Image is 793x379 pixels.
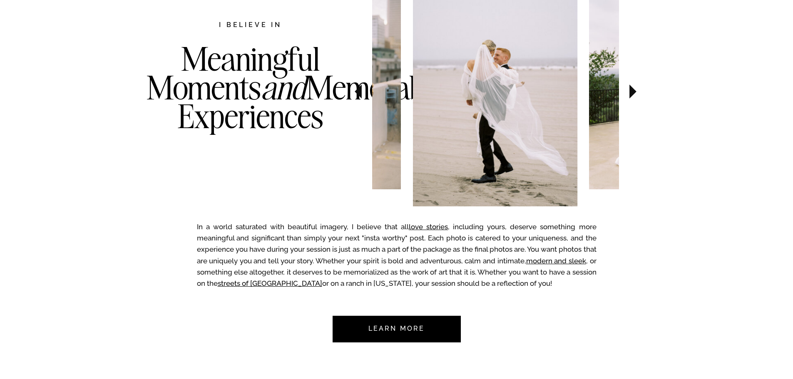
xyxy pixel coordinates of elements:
a: Learn more [358,316,436,342]
a: modern and sleek [526,257,586,265]
h2: I believe in [175,20,326,31]
a: streets of [GEOGRAPHIC_DATA] [218,279,322,287]
h3: Meaningful Moments Memorable Experiences [147,45,355,164]
p: In a world saturated with beautiful imagery, I believe that all , including yours, deserve someth... [197,221,597,293]
i: and [261,67,306,108]
a: love stories [409,223,448,231]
